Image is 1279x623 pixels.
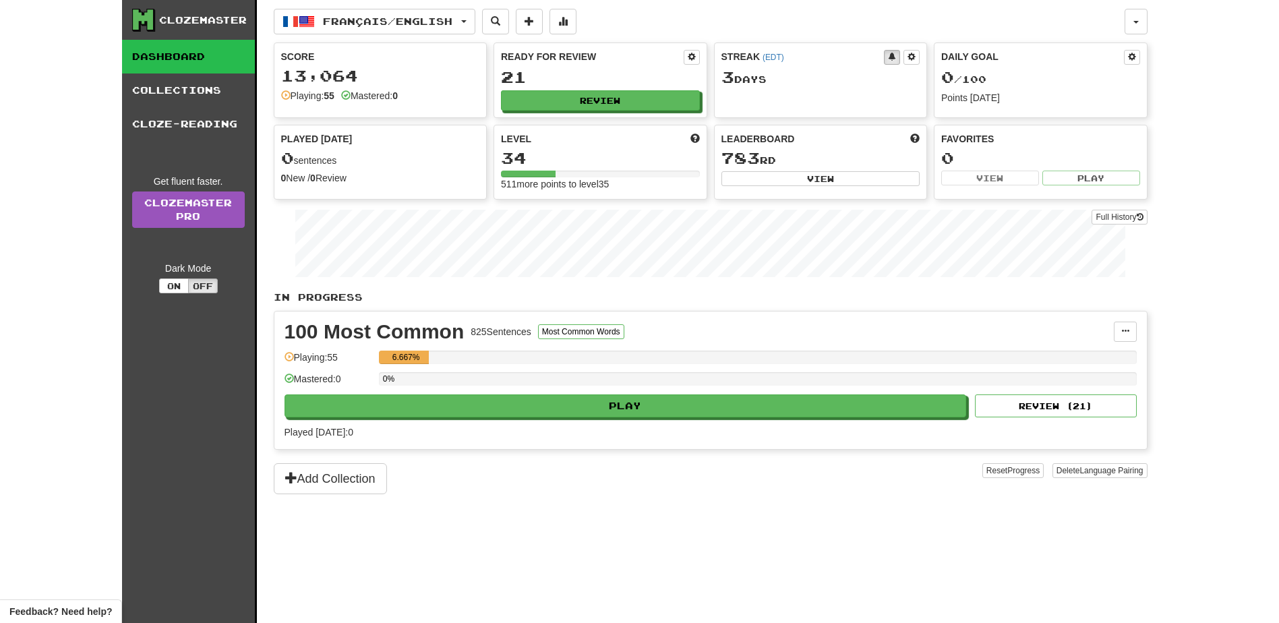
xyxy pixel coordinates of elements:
[1079,466,1143,475] span: Language Pairing
[1052,463,1148,478] button: DeleteLanguage Pairing
[1007,466,1040,475] span: Progress
[188,278,218,293] button: Off
[122,73,255,107] a: Collections
[721,67,734,86] span: 3
[763,53,784,62] a: (EDT)
[941,67,954,86] span: 0
[159,13,247,27] div: Clozemaster
[721,148,760,167] span: 783
[383,351,429,364] div: 6.667%
[501,90,700,111] button: Review
[159,278,189,293] button: On
[274,291,1148,304] p: In Progress
[721,171,920,186] button: View
[1042,171,1140,185] button: Play
[941,91,1140,105] div: Points [DATE]
[501,50,684,63] div: Ready for Review
[501,150,700,167] div: 34
[392,90,398,101] strong: 0
[9,605,112,618] span: Open feedback widget
[285,427,353,438] span: Played [DATE]: 0
[721,132,795,146] span: Leaderboard
[132,262,245,275] div: Dark Mode
[1092,210,1147,225] button: Full History
[122,107,255,141] a: Cloze-Reading
[281,67,480,84] div: 13,064
[721,69,920,86] div: Day s
[975,394,1137,417] button: Review (21)
[538,324,624,339] button: Most Common Words
[941,50,1124,65] div: Daily Goal
[721,150,920,167] div: rd
[516,9,543,34] button: Add sentence to collection
[549,9,576,34] button: More stats
[982,463,1044,478] button: ResetProgress
[285,372,372,394] div: Mastered: 0
[285,322,465,342] div: 100 Most Common
[471,325,531,338] div: 825 Sentences
[132,191,245,228] a: ClozemasterPro
[324,90,334,101] strong: 55
[281,148,294,167] span: 0
[281,132,353,146] span: Played [DATE]
[281,173,287,183] strong: 0
[285,394,967,417] button: Play
[941,132,1140,146] div: Favorites
[501,177,700,191] div: 511 more points to level 35
[501,69,700,86] div: 21
[482,9,509,34] button: Search sentences
[721,50,885,63] div: Streak
[910,132,920,146] span: This week in points, UTC
[281,50,480,63] div: Score
[281,171,480,185] div: New / Review
[341,89,398,102] div: Mastered:
[281,150,480,167] div: sentences
[274,9,475,34] button: Français/English
[501,132,531,146] span: Level
[941,171,1039,185] button: View
[122,40,255,73] a: Dashboard
[285,351,372,373] div: Playing: 55
[274,463,387,494] button: Add Collection
[941,150,1140,167] div: 0
[310,173,316,183] strong: 0
[941,73,986,85] span: / 100
[281,89,334,102] div: Playing:
[132,175,245,188] div: Get fluent faster.
[323,16,452,27] span: Français / English
[690,132,700,146] span: Score more points to level up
